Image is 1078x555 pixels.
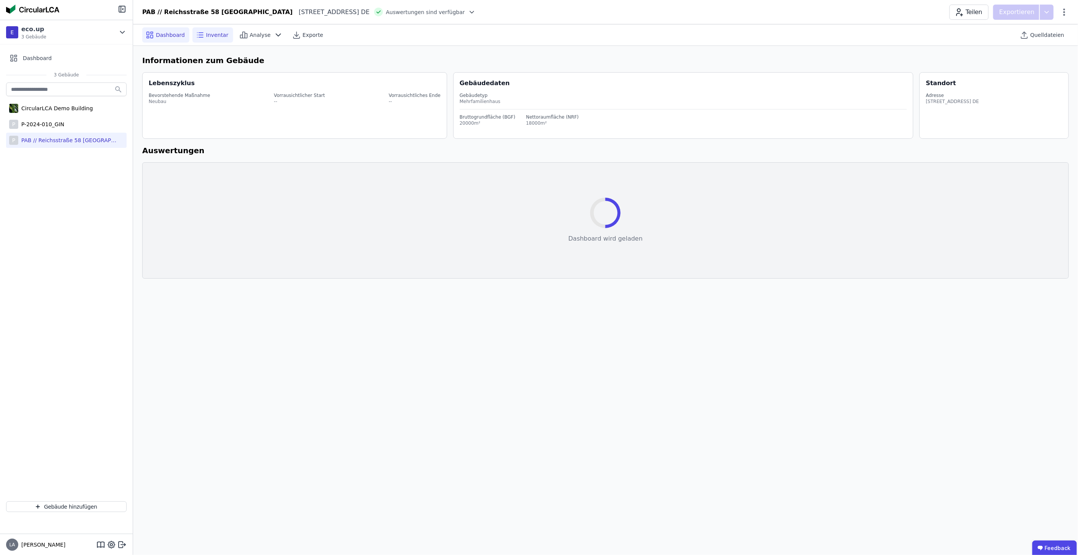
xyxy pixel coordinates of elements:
img: Concular [6,5,59,14]
div: Bevorstehende Maßnahme [149,92,210,98]
div: P-2024-010_GIN [18,121,64,128]
span: Auswertungen sind verfügbar [386,8,465,16]
p: Exportieren [999,8,1036,17]
div: -- [389,98,440,105]
span: [PERSON_NAME] [18,541,65,549]
div: 18000m² [526,120,579,126]
div: P [9,136,18,145]
div: Vorrausichtlicher Start [274,92,325,98]
div: P [9,120,18,129]
div: Lebenszyklus [149,79,195,88]
div: [STREET_ADDRESS] DE [926,98,979,105]
div: Gebäudedaten [460,79,913,88]
h6: Informationen zum Gebäude [142,55,1069,66]
div: Nettoraumfläche (NRF) [526,114,579,120]
h6: Auswertungen [142,145,1069,156]
button: Teilen [949,5,989,20]
div: Mehrfamilienhaus [460,98,907,105]
div: Bruttogrundfläche (BGF) [460,114,516,120]
span: 3 Gebäude [21,34,46,40]
div: -- [274,98,325,105]
div: eco.up [21,25,46,34]
span: Dashboard [156,31,185,39]
span: LA [9,542,15,547]
span: 3 Gebäude [46,72,87,78]
span: Inventar [206,31,229,39]
span: Exporte [303,31,323,39]
button: Gebäude hinzufügen [6,501,127,512]
div: E [6,26,18,38]
div: [STREET_ADDRESS] DE [293,8,370,17]
div: Vorrausichtliches Ende [389,92,440,98]
div: CircularLCA Demo Building [18,105,93,112]
div: Standort [926,79,956,88]
span: Analyse [250,31,271,39]
div: PAB // Reichsstraße 58 [GEOGRAPHIC_DATA] [18,136,117,144]
img: CircularLCA Demo Building [9,102,18,114]
div: Neubau [149,98,210,105]
div: 20000m² [460,120,516,126]
div: Dashboard wird geladen [568,234,643,243]
div: Gebäudetyp [460,92,907,98]
div: Adresse [926,92,979,98]
div: PAB // Reichsstraße 58 [GEOGRAPHIC_DATA] [142,8,293,17]
span: Quelldateien [1030,31,1064,39]
span: Dashboard [23,54,52,62]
